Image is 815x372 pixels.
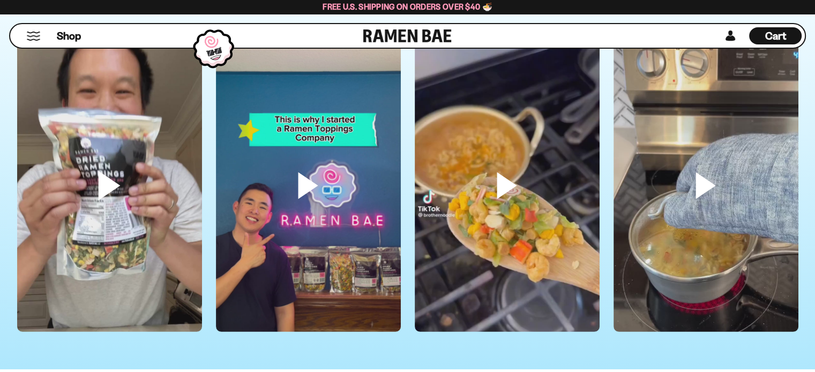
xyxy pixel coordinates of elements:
[26,32,41,41] button: Mobile Menu Trigger
[749,24,802,48] div: Cart
[323,2,492,12] span: Free U.S. Shipping on Orders over $40 🍜
[57,29,81,43] span: Shop
[57,27,81,44] a: Shop
[765,29,786,42] span: Cart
